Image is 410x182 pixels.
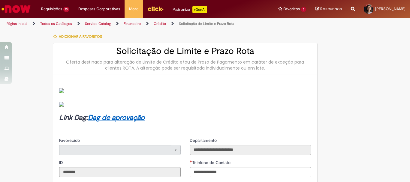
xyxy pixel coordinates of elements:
[190,167,311,177] input: Telefone de Contato
[59,138,81,143] span: Somente leitura - Favorecido
[147,4,164,13] img: click_logo_yellow_360x200.png
[63,7,69,12] span: 13
[1,3,32,15] img: ServiceNow
[315,6,342,12] a: Rascunhos
[154,21,166,26] a: Crédito
[190,160,192,163] span: Obrigatório Preenchido
[320,6,342,12] span: Rascunhos
[190,137,218,143] label: Somente leitura - Departamento
[59,160,64,166] label: Somente leitura - ID
[40,21,72,26] a: Todos os Catálogos
[179,21,234,26] a: Solicitação de Limite e Prazo Rota
[85,21,111,26] a: Service Catalog
[59,113,145,122] strong: Link Dag:
[59,160,64,165] span: Somente leitura - ID
[59,46,311,56] h2: Solicitação de Limite e Prazo Rota
[173,6,207,13] div: Padroniza
[41,6,62,12] span: Requisições
[59,34,102,39] span: Adicionar a Favoritos
[283,6,300,12] span: Favoritos
[192,6,207,13] p: +GenAi
[190,145,311,155] input: Departamento
[375,6,405,11] span: [PERSON_NAME]
[192,160,232,165] span: Telefone de Contato
[7,21,27,26] a: Página inicial
[124,21,141,26] a: Financeiro
[59,145,181,155] a: Limpar campo Favorecido
[129,6,138,12] span: More
[5,18,269,29] ul: Trilhas de página
[59,167,181,177] input: ID
[53,30,105,43] button: Adicionar a Favoritos
[78,6,120,12] span: Despesas Corporativas
[59,59,311,71] div: Oferta destinada para alteração de Limite de Crédito e/ou de Prazo de Pagamento em caráter de exc...
[59,88,64,93] img: sys_attachment.do
[190,138,218,143] span: Somente leitura - Departamento
[301,7,306,12] span: 3
[88,113,145,122] a: Dag de aprovação
[59,102,64,107] img: sys_attachment.do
